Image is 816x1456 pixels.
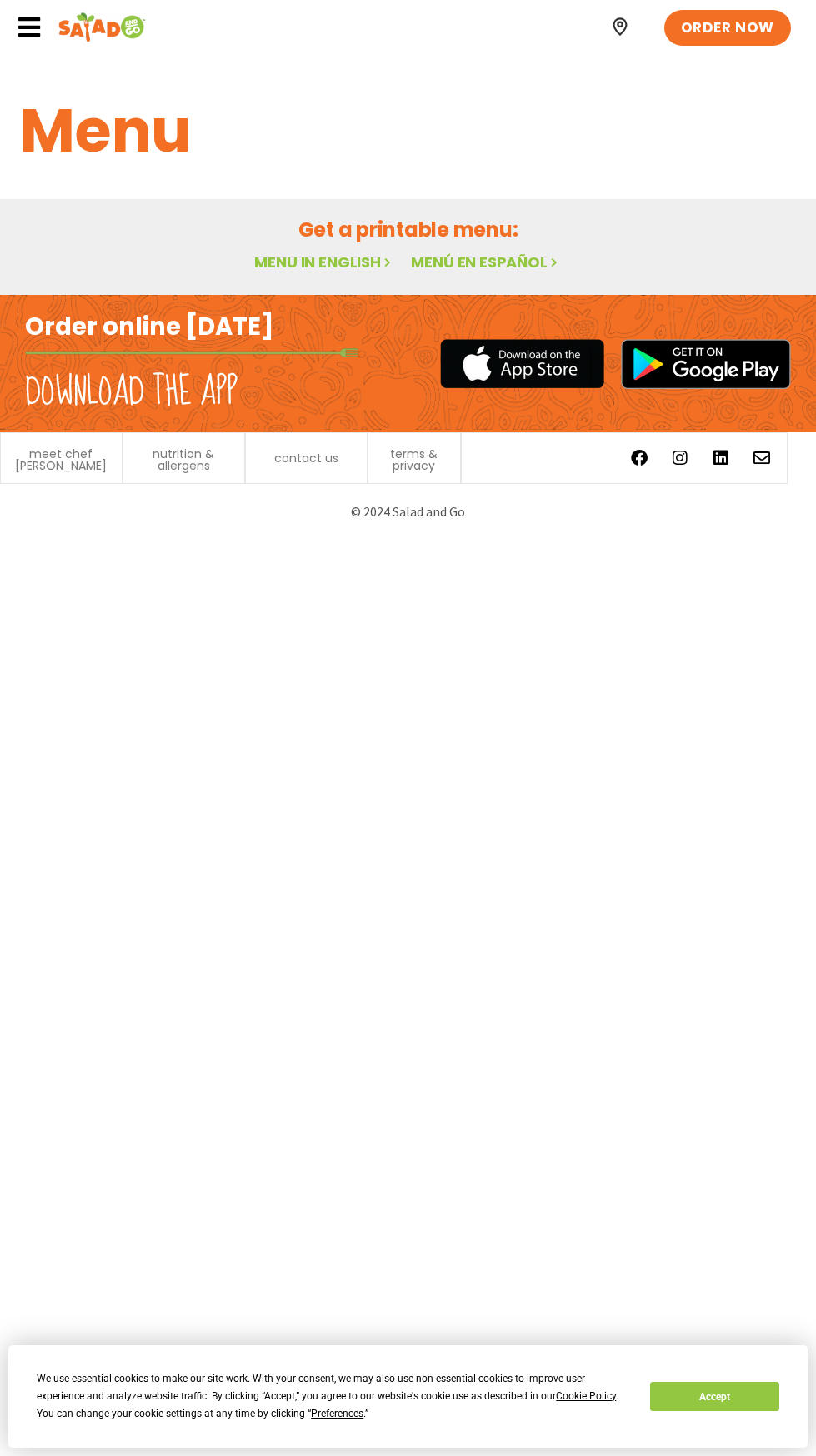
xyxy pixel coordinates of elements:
[311,1408,363,1419] span: Preferences
[20,86,796,176] h1: Menu
[621,339,791,389] img: google_play
[25,312,274,343] h2: Order online [DATE]
[254,252,394,272] a: Menu in English
[440,337,604,391] img: appstore
[25,348,358,357] img: fork
[132,448,236,471] a: nutrition & allergens
[681,18,774,38] span: ORDER NOW
[274,452,338,464] a: contact us
[556,1390,616,1402] span: Cookie Policy
[664,10,791,47] a: ORDER NOW
[9,448,113,471] a: meet chef [PERSON_NAME]
[25,369,238,416] h2: Download the app
[58,11,146,44] img: Header logo
[8,1345,808,1448] div: Cookie Consent Prompt
[17,501,799,523] p: © 2024 Salad and Go
[650,1382,778,1411] button: Accept
[377,448,453,471] a: terms & privacy
[37,1370,630,1423] div: We use essential cookies to make our site work. With your consent, we may also use non-essential ...
[411,252,561,272] a: Menú en español
[20,215,796,244] h2: Get a printable menu:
